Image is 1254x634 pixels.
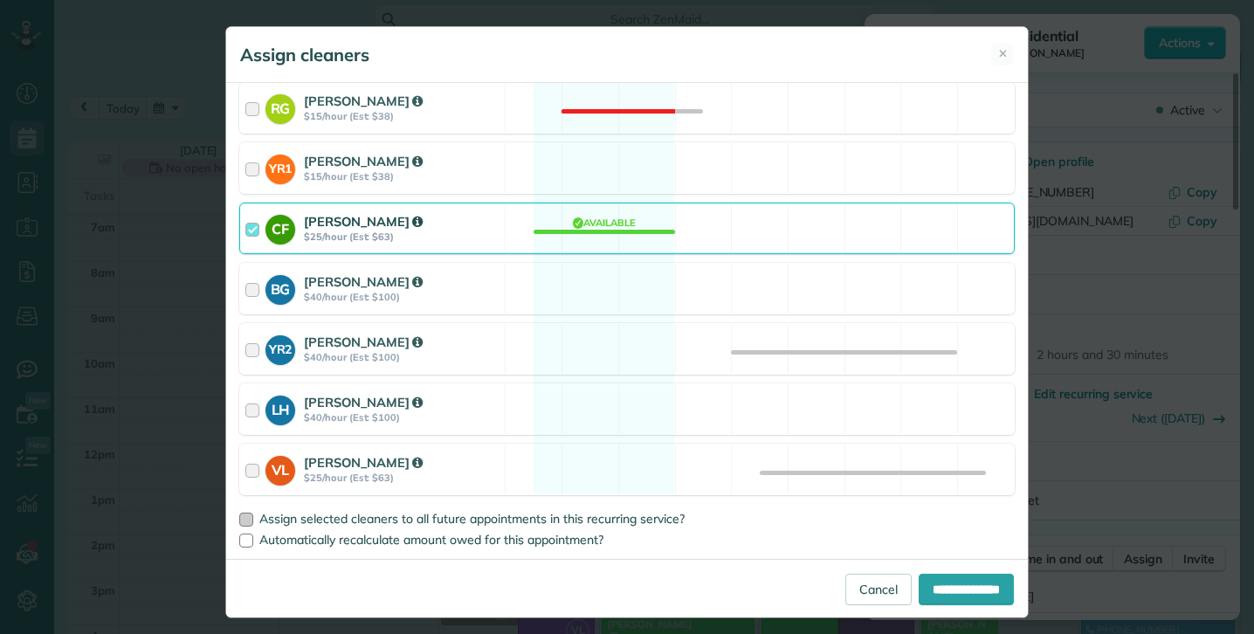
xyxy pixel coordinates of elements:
strong: $25/hour (Est: $63) [304,472,500,484]
strong: $15/hour (Est: $38) [304,170,500,183]
strong: [PERSON_NAME] [304,153,423,169]
span: Assign selected cleaners to all future appointments in this recurring service? [259,511,685,527]
strong: YR2 [265,335,295,359]
h5: Assign cleaners [240,43,369,67]
strong: [PERSON_NAME] [304,213,423,230]
strong: VL [265,456,295,480]
strong: [PERSON_NAME] [304,334,423,350]
strong: BG [265,275,295,300]
span: Automatically recalculate amount owed for this appointment? [259,532,603,548]
strong: [PERSON_NAME] [304,93,423,109]
strong: [PERSON_NAME] [304,394,423,410]
strong: LH [265,396,295,420]
strong: $40/hour (Est: $100) [304,411,500,424]
strong: RG [265,94,295,119]
strong: CF [265,215,295,239]
a: Cancel [845,574,912,605]
span: ✕ [998,45,1008,62]
strong: [PERSON_NAME] [304,273,423,290]
strong: $25/hour (Est: $63) [304,231,500,243]
strong: $15/hour (Est: $38) [304,110,500,122]
strong: YR1 [265,155,295,178]
strong: $40/hour (Est: $100) [304,291,500,303]
strong: $40/hour (Est: $100) [304,351,500,363]
strong: [PERSON_NAME] [304,454,423,471]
